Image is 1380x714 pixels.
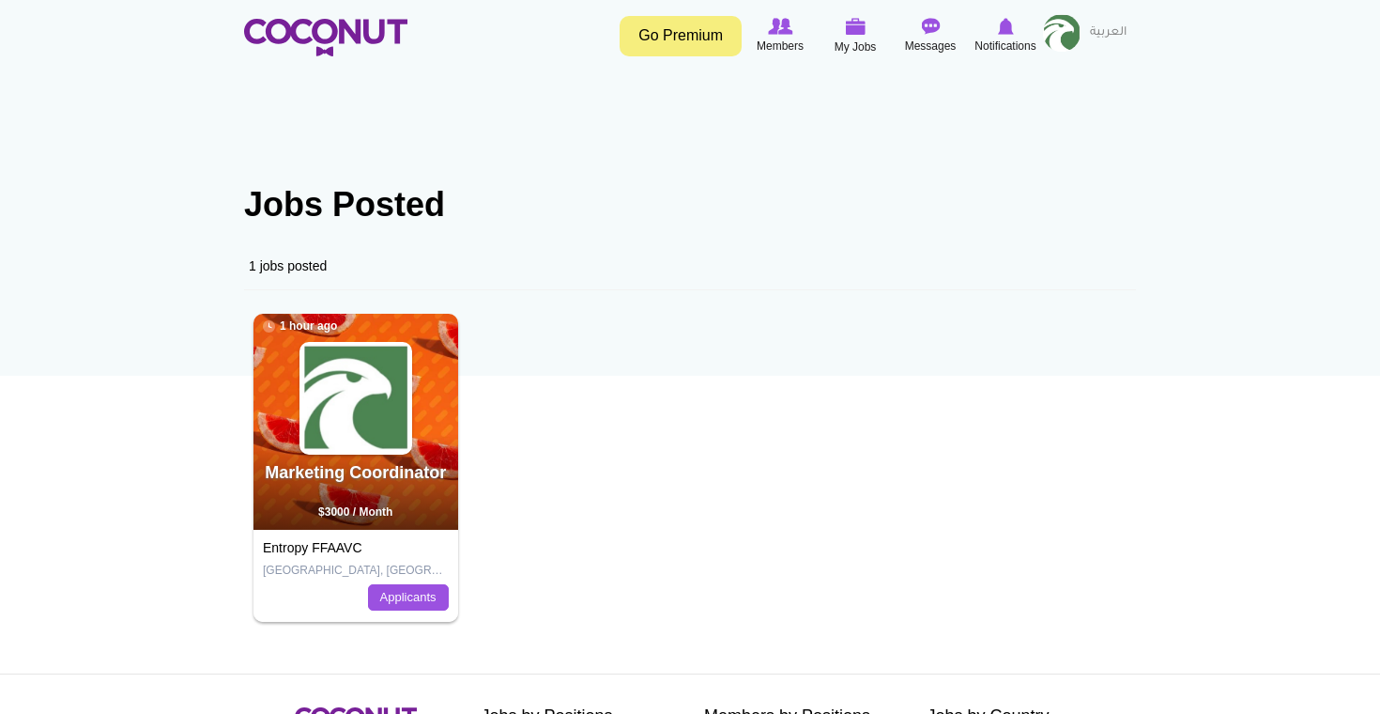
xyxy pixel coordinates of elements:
[757,37,804,55] span: Members
[818,14,893,58] a: My Jobs My Jobs
[835,38,877,56] span: My Jobs
[265,463,446,482] a: Marketing Coordinator
[893,14,968,57] a: Messages Messages
[1081,14,1136,52] a: العربية
[263,540,362,555] a: Entropy FFAAVC
[743,14,818,57] a: Browse Members Members
[998,18,1014,35] img: Notifications
[974,37,1035,55] span: Notifications
[244,242,1136,290] div: 1 jobs posted
[921,18,940,35] img: Messages
[318,505,392,519] span: $3000 / Month
[263,563,449,579] p: [GEOGRAPHIC_DATA], [GEOGRAPHIC_DATA]
[905,37,957,55] span: Messages
[768,18,792,35] img: Browse Members
[620,16,742,56] a: Go Premium
[263,318,337,334] span: 1 hour ago
[244,186,1136,224] h1: Jobs Posted
[244,19,407,56] img: Home
[368,584,449,611] a: Applicants
[968,14,1043,57] a: Notifications Notifications
[845,18,866,35] img: My Jobs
